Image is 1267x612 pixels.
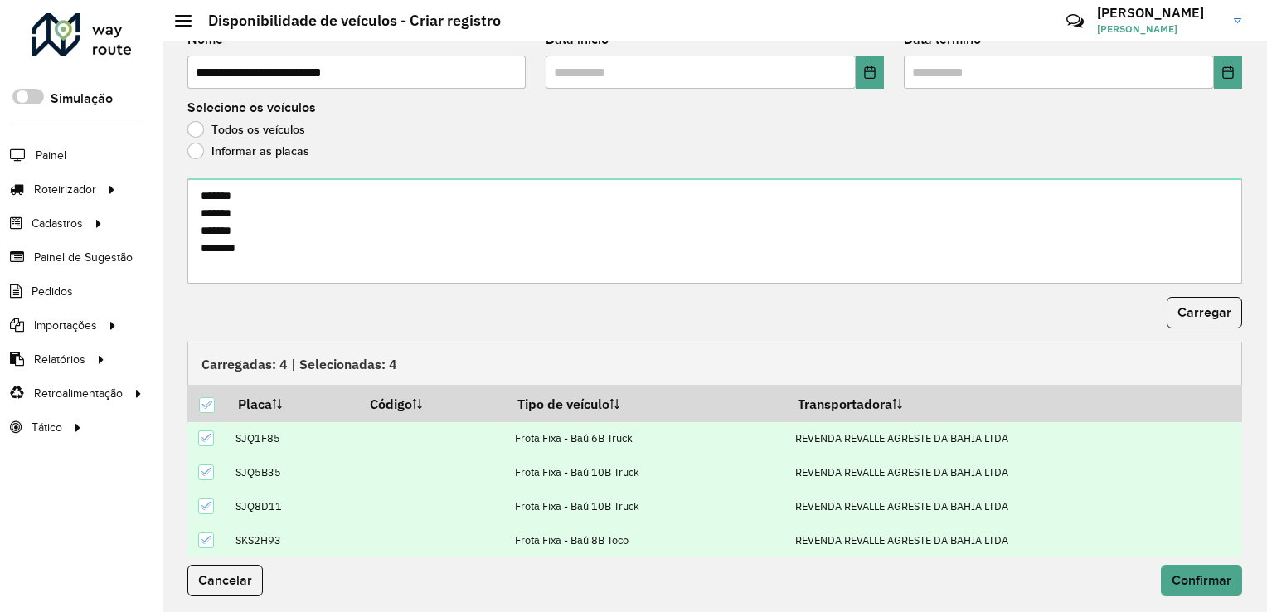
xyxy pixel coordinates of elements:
[226,386,358,421] th: Placa
[1167,297,1242,328] button: Carregar
[226,523,358,557] td: SKS2H93
[1097,5,1221,21] h3: [PERSON_NAME]
[51,89,113,109] label: Simulação
[507,421,787,455] td: Frota Fixa - Baú 6B Truck
[34,385,123,402] span: Retroalimentação
[786,386,1241,421] th: Transportadora
[1172,573,1231,587] span: Confirmar
[226,489,358,523] td: SJQ8D11
[187,565,263,596] button: Cancelar
[34,181,96,198] span: Roteirizador
[198,573,252,587] span: Cancelar
[187,98,316,118] label: Selecione os veículos
[1097,22,1221,36] span: [PERSON_NAME]
[34,249,133,266] span: Painel de Sugestão
[187,342,1242,385] div: Carregadas: 4 | Selecionadas: 4
[1177,305,1231,319] span: Carregar
[1161,565,1242,596] button: Confirmar
[32,419,62,436] span: Tático
[1214,56,1242,89] button: Choose Date
[32,215,83,232] span: Cadastros
[226,421,358,455] td: SJQ1F85
[507,523,787,557] td: Frota Fixa - Baú 8B Toco
[786,455,1241,489] td: REVENDA REVALLE AGRESTE DA BAHIA LTDA
[358,386,507,421] th: Código
[786,523,1241,557] td: REVENDA REVALLE AGRESTE DA BAHIA LTDA
[1057,3,1093,39] a: Contato Rápido
[187,121,305,138] label: Todos os veículos
[507,489,787,523] td: Frota Fixa - Baú 10B Truck
[856,56,884,89] button: Choose Date
[34,351,85,368] span: Relatórios
[36,147,66,164] span: Painel
[192,12,501,30] h2: Disponibilidade de veículos - Criar registro
[507,386,787,421] th: Tipo de veículo
[226,455,358,489] td: SJQ5B35
[32,283,73,300] span: Pedidos
[786,421,1241,455] td: REVENDA REVALLE AGRESTE DA BAHIA LTDA
[507,455,787,489] td: Frota Fixa - Baú 10B Truck
[34,317,97,334] span: Importações
[786,489,1241,523] td: REVENDA REVALLE AGRESTE DA BAHIA LTDA
[187,143,309,159] label: Informar as placas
